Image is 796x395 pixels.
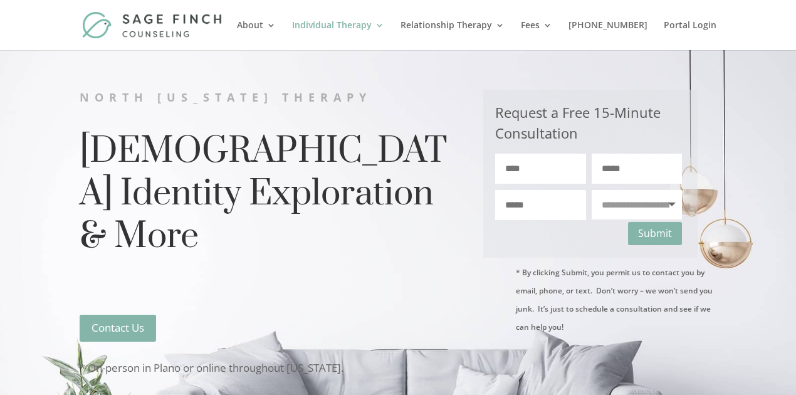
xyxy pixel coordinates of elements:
h3: Request a Free 15-Minute Consultation [495,102,682,154]
img: Sage Finch Counseling | LGBTQ+ Therapy in Plano [82,11,224,38]
button: Submit [628,222,682,245]
a: [PHONE_NUMBER] [568,21,647,50]
a: Portal Login [664,21,716,50]
a: Individual Therapy [292,21,384,50]
a: Relationship Therapy [401,21,505,50]
a: Contact Us [80,315,156,342]
p: * On-person in Plano or online throughout [US_STATE]. [80,359,448,377]
h1: [DEMOGRAPHIC_DATA] Identity Exploration & More [80,130,448,264]
a: About [237,21,276,50]
p: * By clicking Submit, you permit us to contact you by email, phone, or text. Don’t worry – we won... [516,264,716,337]
a: Fees [521,21,552,50]
h2: North [US_STATE] Therapy [80,89,448,112]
